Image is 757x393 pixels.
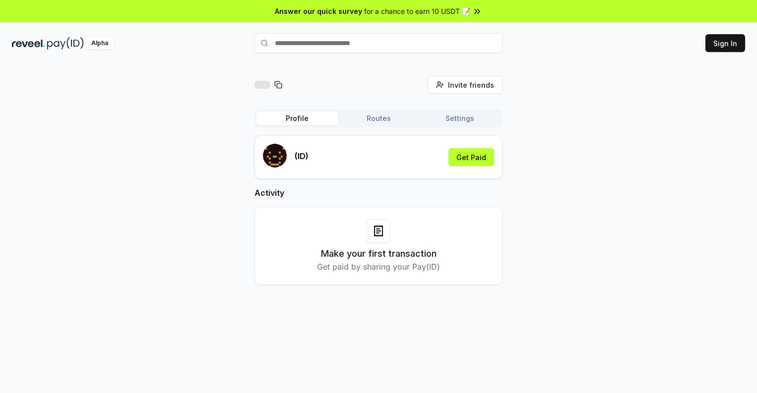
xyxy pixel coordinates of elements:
p: Get paid by sharing your Pay(ID) [317,261,440,273]
h3: Make your first transaction [321,247,437,261]
img: pay_id [47,37,84,50]
button: Routes [338,112,419,125]
span: Answer our quick survey [275,6,362,16]
p: (ID) [295,150,309,162]
button: Get Paid [448,148,494,166]
span: Invite friends [448,80,494,90]
button: Profile [256,112,338,125]
button: Settings [419,112,501,125]
button: Sign In [705,34,745,52]
img: reveel_dark [12,37,45,50]
span: for a chance to earn 10 USDT 📝 [364,6,470,16]
button: Invite friends [428,76,503,94]
h2: Activity [254,187,503,199]
div: Alpha [86,37,114,50]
